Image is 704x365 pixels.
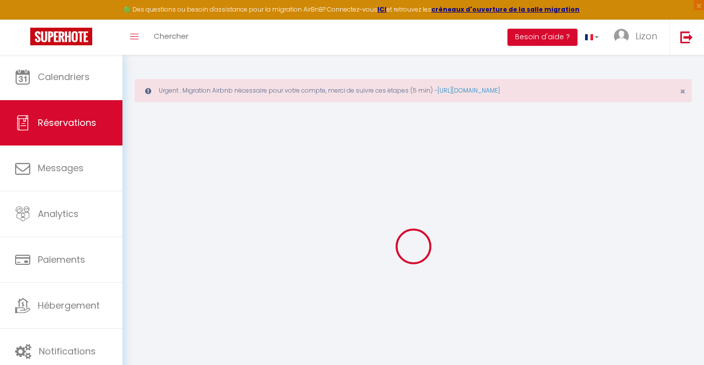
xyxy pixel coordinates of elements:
img: Super Booking [30,28,92,45]
img: logout [680,31,693,43]
div: Urgent : Migration Airbnb nécessaire pour votre compte, merci de suivre ces étapes (5 min) - [135,79,692,102]
span: Analytics [38,207,79,220]
a: créneaux d'ouverture de la salle migration [431,5,580,14]
a: ... Lizon [606,20,670,55]
button: Besoin d'aide ? [507,29,578,46]
span: Réservations [38,116,96,129]
a: ICI [377,5,387,14]
span: Lizon [635,30,657,42]
span: Chercher [154,31,188,41]
button: Close [680,87,685,96]
span: Hébergement [38,299,100,312]
span: Calendriers [38,70,90,83]
span: Paiements [38,253,85,266]
span: Notifications [39,345,96,357]
span: Messages [38,162,84,174]
a: Chercher [146,20,196,55]
img: ... [614,29,629,44]
span: × [680,85,685,98]
a: [URL][DOMAIN_NAME] [437,86,500,95]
